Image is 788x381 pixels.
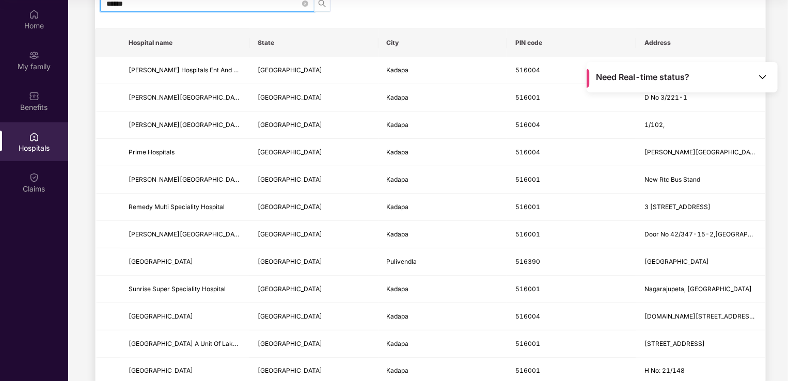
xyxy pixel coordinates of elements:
[129,66,308,74] span: [PERSON_NAME] Hospitals Ent And Multi Specialities Hospital
[249,112,379,139] td: Andhra Pradesh
[387,340,409,347] span: Kadapa
[249,303,379,330] td: Andhra Pradesh
[387,176,409,183] span: Kadapa
[387,285,409,293] span: Kadapa
[636,330,765,358] td: 21/16 Rs Road
[515,285,540,293] span: 516001
[249,221,379,248] td: Andhra Pradesh
[258,203,322,211] span: [GEOGRAPHIC_DATA]
[258,148,322,156] span: [GEOGRAPHIC_DATA]
[258,176,322,183] span: [GEOGRAPHIC_DATA]
[644,121,665,129] span: 1/102,
[515,148,540,156] span: 516004
[515,230,540,238] span: 516001
[636,166,765,194] td: New Rtc Bus Stand
[387,148,409,156] span: Kadapa
[636,84,765,112] td: D No 3/221-1
[120,276,249,303] td: Sunrise Super Speciality Hospital
[644,176,700,183] span: New Rtc Bus Stand
[249,29,379,57] th: State
[129,230,244,238] span: [PERSON_NAME][GEOGRAPHIC_DATA]
[120,166,249,194] td: J B Hospital
[129,121,244,129] span: [PERSON_NAME][GEOGRAPHIC_DATA]
[387,121,409,129] span: Kadapa
[379,29,508,57] th: City
[120,84,249,112] td: Sai Srinivasa Hospital
[379,330,508,358] td: Kadapa
[249,139,379,166] td: Andhra Pradesh
[387,312,409,320] span: Kadapa
[120,248,249,276] td: Nandika Hospital
[249,194,379,221] td: Andhra Pradesh
[636,29,765,57] th: Address
[636,57,765,84] td: 1 95/2 Beside
[507,29,636,57] th: PIN code
[515,93,540,101] span: 516001
[379,84,508,112] td: Kadapa
[258,367,322,374] span: [GEOGRAPHIC_DATA]
[29,91,39,101] img: svg+xml;base64,PHN2ZyBpZD0iQmVuZWZpdHMiIHhtbG5zPSJodHRwOi8vd3d3LnczLm9yZy8yMDAwL3N2ZyIgd2lkdGg9Ij...
[387,93,409,101] span: Kadapa
[120,221,249,248] td: Sree Mohan Hospitals
[379,112,508,139] td: Kadapa
[644,39,757,47] span: Address
[636,139,765,166] td: Geroge Reddy Street
[129,367,193,374] span: [GEOGRAPHIC_DATA]
[644,148,760,156] span: [PERSON_NAME][GEOGRAPHIC_DATA]
[129,312,193,320] span: [GEOGRAPHIC_DATA]
[258,93,322,101] span: [GEOGRAPHIC_DATA]
[758,72,768,82] img: Toggle Icon
[636,248,765,276] td: Kadapa Road
[644,203,711,211] span: 3 [STREET_ADDRESS]
[120,29,249,57] th: Hospital name
[644,367,685,374] span: H No: 21/148
[515,203,540,211] span: 516001
[129,340,354,347] span: [GEOGRAPHIC_DATA] A Unit Of Lakshmi Multispeciality And Life Care Pvt Ltd
[129,285,226,293] span: Sunrise Super Speciality Hospital
[249,84,379,112] td: Andhra Pradesh
[249,276,379,303] td: Andhra Pradesh
[258,121,322,129] span: [GEOGRAPHIC_DATA]
[379,57,508,84] td: Kadapa
[515,176,540,183] span: 516001
[515,258,540,265] span: 516390
[258,66,322,74] span: [GEOGRAPHIC_DATA]
[258,285,322,293] span: [GEOGRAPHIC_DATA]
[249,248,379,276] td: Andhra Pradesh
[120,303,249,330] td: Sree Hospital
[249,166,379,194] td: Andhra Pradesh
[120,139,249,166] td: Prime Hospitals
[29,132,39,142] img: svg+xml;base64,PHN2ZyBpZD0iSG9zcGl0YWxzIiB4bWxucz0iaHR0cDovL3d3dy53My5vcmcvMjAwMC9zdmciIHdpZHRoPS...
[120,330,249,358] td: Tirumala Hospital A Unit Of Lakshmi Multispeciality And Life Care Pvt Ltd
[636,112,765,139] td: 1/102,
[644,93,687,101] span: D No 3/221-1
[258,258,322,265] span: [GEOGRAPHIC_DATA]
[387,203,409,211] span: Kadapa
[120,112,249,139] td: Mrudula Hospital
[120,194,249,221] td: Remedy Multi Speciality Hospital
[644,285,752,293] span: Nagarajupeta, [GEOGRAPHIC_DATA]
[387,66,409,74] span: Kadapa
[258,340,322,347] span: [GEOGRAPHIC_DATA]
[387,258,417,265] span: Pulivendla
[515,66,540,74] span: 516004
[379,194,508,221] td: Kadapa
[644,340,705,347] span: [STREET_ADDRESS]
[387,367,409,374] span: Kadapa
[302,1,308,7] span: close-circle
[249,330,379,358] td: Andhra Pradesh
[596,72,690,83] span: Need Real-time status?
[129,258,193,265] span: [GEOGRAPHIC_DATA]
[379,303,508,330] td: Kadapa
[515,367,540,374] span: 516001
[258,230,322,238] span: [GEOGRAPHIC_DATA]
[249,57,379,84] td: Andhra Pradesh
[258,312,322,320] span: [GEOGRAPHIC_DATA]
[29,9,39,20] img: svg+xml;base64,PHN2ZyBpZD0iSG9tZSIgeG1sbnM9Imh0dHA6Ly93d3cudzMub3JnLzIwMDAvc3ZnIiB3aWR0aD0iMjAiIG...
[515,340,540,347] span: 516001
[129,39,241,47] span: Hospital name
[636,221,765,248] td: Door No 42/347-15-2,Kfc Building,
[636,276,765,303] td: Nagarajupeta, Kadapa
[379,221,508,248] td: Kadapa
[379,139,508,166] td: Kadapa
